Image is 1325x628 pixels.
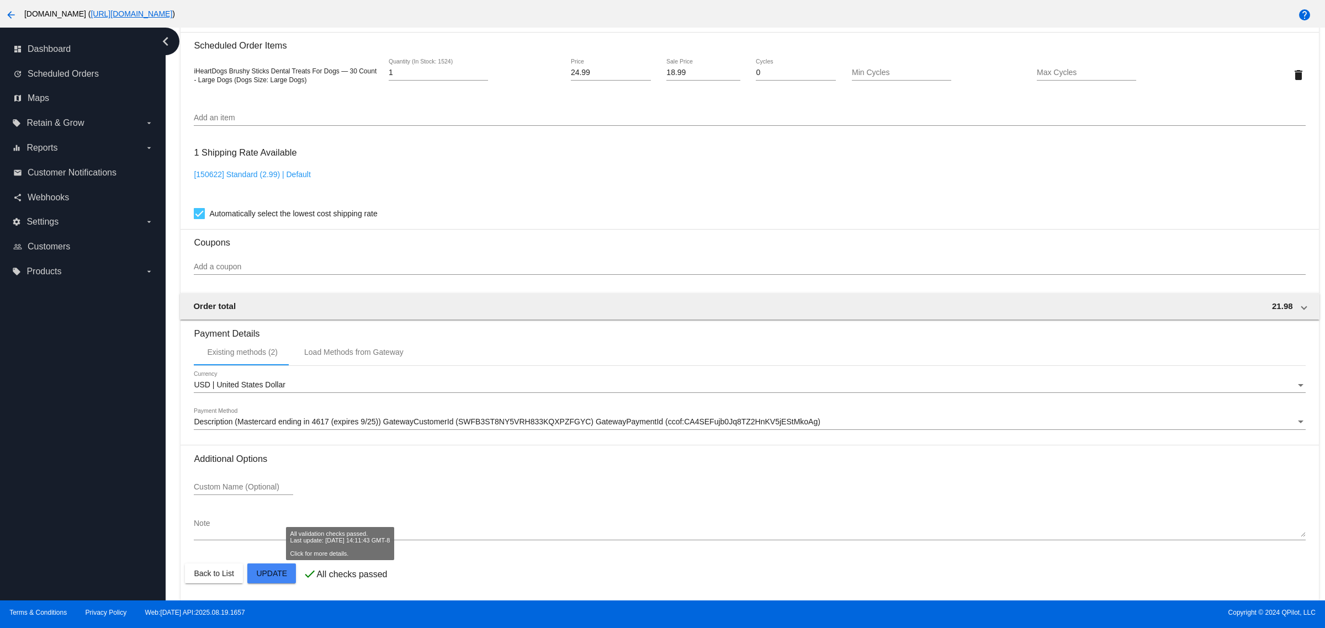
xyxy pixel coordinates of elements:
[4,8,18,22] mat-icon: arrow_back
[852,68,951,77] input: Min Cycles
[1272,301,1293,311] span: 21.98
[26,143,57,153] span: Reports
[1292,68,1305,82] mat-icon: delete
[194,418,1305,427] mat-select: Payment Method
[194,380,285,389] span: USD | United States Dollar
[247,563,296,583] button: Update
[145,119,153,127] i: arrow_drop_down
[24,9,175,18] span: [DOMAIN_NAME] ( )
[28,193,69,203] span: Webhooks
[193,301,236,311] span: Order total
[12,267,21,276] i: local_offer
[303,567,316,581] mat-icon: check
[180,293,1319,320] mat-expansion-panel-header: Order total 21.98
[157,33,174,50] i: chevron_left
[12,217,21,226] i: settings
[194,569,234,578] span: Back to List
[256,569,287,578] span: Update
[145,267,153,276] i: arrow_drop_down
[13,45,22,54] i: dashboard
[194,483,293,492] input: Custom Name (Optional)
[13,70,22,78] i: update
[389,68,488,77] input: Quantity (In Stock: 1524)
[145,609,245,616] a: Web:[DATE] API:2025.08.19.1657
[145,217,153,226] i: arrow_drop_down
[194,381,1305,390] mat-select: Currency
[13,242,22,251] i: people_outline
[1037,68,1136,77] input: Max Cycles
[13,94,22,103] i: map
[13,193,22,202] i: share
[12,119,21,127] i: local_offer
[666,68,740,77] input: Sale Price
[185,563,242,583] button: Back to List
[194,141,296,164] h3: 1 Shipping Rate Available
[304,348,404,356] div: Load Methods from Gateway
[13,238,153,256] a: people_outline Customers
[26,217,59,227] span: Settings
[194,229,1305,248] h3: Coupons
[13,168,22,177] i: email
[316,570,387,579] p: All checks passed
[12,143,21,152] i: equalizer
[209,207,377,220] span: Automatically select the lowest cost shipping rate
[145,143,153,152] i: arrow_drop_down
[1298,8,1311,22] mat-icon: help
[194,454,1305,464] h3: Additional Options
[28,69,99,79] span: Scheduled Orders
[86,609,127,616] a: Privacy Policy
[672,609,1316,616] span: Copyright © 2024 QPilot, LLC
[28,242,70,252] span: Customers
[9,609,67,616] a: Terms & Conditions
[194,170,310,179] a: [150622] Standard (2.99) | Default
[194,32,1305,51] h3: Scheduled Order Items
[194,417,820,426] span: Description (Mastercard ending in 4617 (expires 9/25)) GatewayCustomerId (SWFB3ST8NY5VRH833KQXPZF...
[26,118,84,128] span: Retain & Grow
[207,348,278,356] div: Existing methods (2)
[13,40,153,58] a: dashboard Dashboard
[571,68,651,77] input: Price
[28,44,71,54] span: Dashboard
[194,67,377,84] span: iHeartDogs Brushy Sticks Dental Treats For Dogs — 30 Count - Large Dogs (Dogs Size: Large Dogs)
[194,263,1305,272] input: Add a coupon
[28,168,116,178] span: Customer Notifications
[756,68,836,77] input: Cycles
[26,267,61,276] span: Products
[13,89,153,107] a: map Maps
[13,189,153,206] a: share Webhooks
[91,9,172,18] a: [URL][DOMAIN_NAME]
[194,320,1305,339] h3: Payment Details
[13,65,153,83] a: update Scheduled Orders
[28,93,49,103] span: Maps
[13,164,153,182] a: email Customer Notifications
[194,114,1305,123] input: Add an item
